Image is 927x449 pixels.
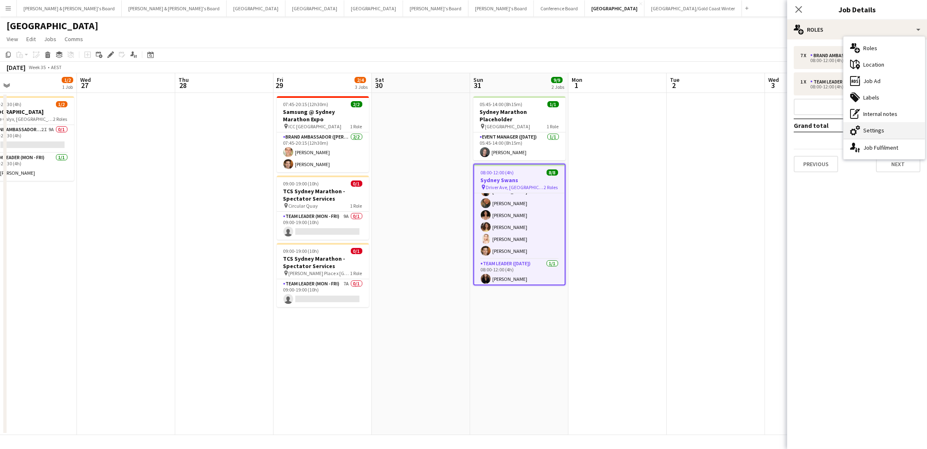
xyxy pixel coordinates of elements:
[277,243,369,307] app-job-card: 09:00-19:00 (10h)0/1TCS Sydney Marathon - Spectator Services [PERSON_NAME] Place x [GEOGRAPHIC_DA...
[800,79,810,85] div: 1 x
[177,81,189,90] span: 28
[351,248,362,254] span: 0/1
[844,139,925,156] div: Job Fulfilment
[227,0,285,16] button: [GEOGRAPHIC_DATA]
[344,0,403,16] button: [GEOGRAPHIC_DATA]
[277,176,369,240] app-job-card: 09:00-19:00 (10h)0/1TCS Sydney Marathon - Spectator Services Circular Quay1 RoleTeam Leader (Mon ...
[534,0,585,16] button: Conference Board
[767,81,779,90] span: 3
[79,81,91,90] span: 27
[473,108,565,123] h3: Sydney Marathon Placeholder
[277,212,369,240] app-card-role: Team Leader (Mon - Fri)9A0/109:00-19:00 (10h)
[572,76,582,83] span: Mon
[474,160,565,259] app-card-role: Brand Ambassador ([DATE])7/708:00-12:00 (4h)[PERSON_NAME][PERSON_NAME][PERSON_NAME][PERSON_NAME][...
[7,20,98,32] h1: [GEOGRAPHIC_DATA]
[669,81,679,90] span: 2
[277,255,369,270] h3: TCS Sydney Marathon - Spectator Services
[552,84,564,90] div: 2 Jobs
[56,101,67,107] span: 1/2
[844,122,925,139] div: Settings
[27,64,48,70] span: Week 35
[473,96,565,160] app-job-card: 05:45-14:00 (8h15m)1/1Sydney Marathon Placeholder [GEOGRAPHIC_DATA]1 RoleEvent Manager ([DATE])1/...
[277,132,369,172] app-card-role: Brand Ambassador ([PERSON_NAME])2/207:45-20:15 (12h30m)[PERSON_NAME][PERSON_NAME]
[473,164,565,285] app-job-card: 08:00-12:00 (4h)8/8Sydney Swans Driver Ave, [GEOGRAPHIC_DATA]2 RolesBrand Ambassador ([DATE])7/70...
[481,169,514,176] span: 08:00-12:00 (4h)
[277,187,369,202] h3: TCS Sydney Marathon - Spectator Services
[375,76,384,83] span: Sat
[44,35,56,43] span: Jobs
[810,53,881,58] div: Brand Ambassador ([DATE])
[351,101,362,107] span: 2/2
[547,101,559,107] span: 1/1
[810,79,864,85] div: Team Leader ([DATE])
[65,35,83,43] span: Comms
[277,76,283,83] span: Fri
[53,116,67,122] span: 2 Roles
[283,248,319,254] span: 09:00-19:00 (10h)
[844,89,925,106] div: Labels
[277,108,369,123] h3: Samsung @ Sydney Marathon Expo
[403,0,468,16] button: [PERSON_NAME]'s Board
[844,73,925,89] div: Job Ad
[570,81,582,90] span: 1
[289,123,342,130] span: ICC [GEOGRAPHIC_DATA]
[62,77,73,83] span: 1/2
[355,77,366,83] span: 2/4
[41,34,60,44] a: Jobs
[62,84,73,90] div: 1 Job
[374,81,384,90] span: 30
[876,156,920,172] button: Next
[544,184,558,190] span: 2 Roles
[289,270,350,276] span: [PERSON_NAME] Place x [GEOGRAPHIC_DATA]
[350,270,362,276] span: 1 Role
[7,63,25,72] div: [DATE]
[474,176,565,184] h3: Sydney Swans
[547,123,559,130] span: 1 Role
[350,203,362,209] span: 1 Role
[787,4,927,15] h3: Job Details
[283,181,319,187] span: 09:00-19:00 (10h)
[551,77,563,83] span: 9/9
[480,101,523,107] span: 05:45-14:00 (8h15m)
[844,106,925,122] div: Internal notes
[277,96,369,172] app-job-card: 07:45-20:15 (12h30m)2/2Samsung @ Sydney Marathon Expo ICC [GEOGRAPHIC_DATA]1 RoleBrand Ambassador...
[122,0,227,16] button: [PERSON_NAME] & [PERSON_NAME]'s Board
[7,35,18,43] span: View
[768,76,779,83] span: Wed
[351,181,362,187] span: 0/1
[844,40,925,56] div: Roles
[473,132,565,160] app-card-role: Event Manager ([DATE])1/105:45-14:00 (8h15m)[PERSON_NAME]
[473,76,483,83] span: Sun
[472,81,483,90] span: 31
[23,34,39,44] a: Edit
[474,259,565,287] app-card-role: Team Leader ([DATE])1/108:00-12:00 (4h)[PERSON_NAME]
[285,0,344,16] button: [GEOGRAPHIC_DATA]
[794,99,920,115] button: Add role
[585,0,644,16] button: [GEOGRAPHIC_DATA]
[800,85,905,89] div: 08:00-12:00 (4h)
[485,123,531,130] span: [GEOGRAPHIC_DATA]
[17,0,122,16] button: [PERSON_NAME] & [PERSON_NAME]'s Board
[26,35,36,43] span: Edit
[800,53,810,58] div: 7 x
[670,76,679,83] span: Tue
[277,279,369,307] app-card-role: Team Leader (Mon - Fri)7A0/109:00-19:00 (10h)
[350,123,362,130] span: 1 Role
[283,101,329,107] span: 07:45-20:15 (12h30m)
[794,119,869,132] td: Grand total
[80,76,91,83] span: Wed
[3,34,21,44] a: View
[644,0,742,16] button: [GEOGRAPHIC_DATA]/Gold Coast Winter
[51,64,62,70] div: AEST
[787,20,927,39] div: Roles
[61,34,86,44] a: Comms
[844,56,925,73] div: Location
[800,58,905,62] div: 08:00-12:00 (4h)
[468,0,534,16] button: [PERSON_NAME]'s Board
[276,81,283,90] span: 29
